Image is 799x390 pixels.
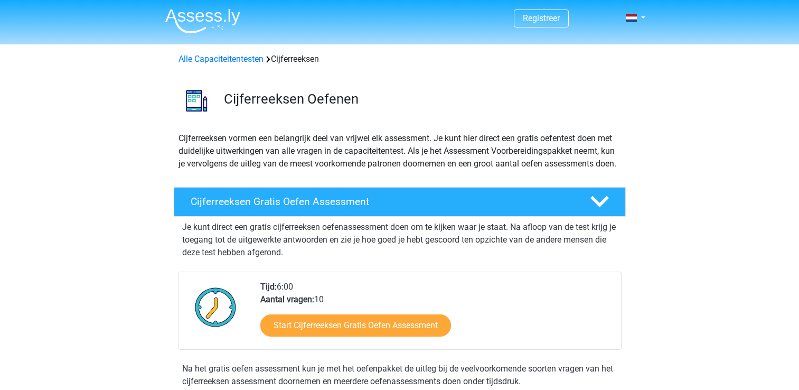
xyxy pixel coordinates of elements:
[260,314,451,337] a: Start Cijferreeksen Gratis Oefen Assessment
[189,281,242,333] img: Klok
[191,196,573,208] h4: Cijferreeksen Gratis Oefen Assessment
[252,281,621,349] div: 6:00 10
[178,363,622,388] div: Na het gratis oefen assessment kun je met het oefenpakket de uitleg bij de veelvoorkomende soorte...
[224,91,617,107] h3: Cijferreeksen Oefenen
[178,132,621,170] p: Cijferreeksen vormen een belangrijk deel van vrijwel elk assessment. Je kunt hier direct een grat...
[260,294,314,304] b: Aantal vragen:
[523,13,560,23] a: Registreer
[170,187,630,217] a: Cijferreeksen Gratis Oefen Assessment
[182,221,617,259] p: Je kunt direct een gratis cijferreeksen oefenassessment doen om te kijken waar je staat. Na afloo...
[178,54,264,64] a: Alle Capaciteitentesten
[260,282,277,292] b: Tijd:
[174,78,219,123] img: cijferreeksen
[165,8,240,33] img: Assessly
[174,53,625,66] div: Cijferreeksen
